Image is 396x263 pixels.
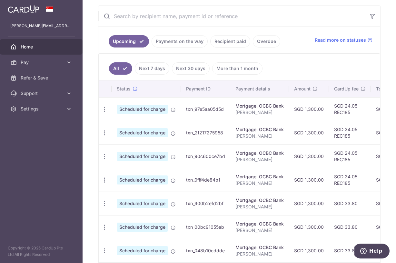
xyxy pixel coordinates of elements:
[21,106,63,112] span: Settings
[235,180,284,186] p: [PERSON_NAME]
[181,80,230,97] th: Payment ID
[235,133,284,139] p: [PERSON_NAME]
[235,251,284,257] p: [PERSON_NAME]
[235,109,284,116] p: [PERSON_NAME]
[235,197,284,204] div: Mortgage. OCBC Bank
[289,97,329,121] td: SGD 1,300.00
[181,97,230,121] td: txn_97e5aa05d5d
[172,62,210,75] a: Next 30 days
[117,128,168,137] span: Scheduled for charge
[212,62,262,75] a: More than 1 month
[181,144,230,168] td: txn_90c600ce7bd
[329,168,371,192] td: SGD 24.05 REC185
[181,239,230,262] td: txn_048b10cddde
[135,62,169,75] a: Next 7 days
[235,103,284,109] div: Mortgage. OCBC Bank
[181,168,230,192] td: txn_0fff4de84b1
[329,97,371,121] td: SGD 24.05 REC185
[289,168,329,192] td: SGD 1,300.00
[117,86,131,92] span: Status
[21,75,63,81] span: Refer & Save
[109,35,149,47] a: Upcoming
[294,86,311,92] span: Amount
[235,126,284,133] div: Mortgage. OCBC Bank
[210,35,250,47] a: Recipient paid
[117,152,168,161] span: Scheduled for charge
[181,215,230,239] td: txn_00bc91055ab
[289,144,329,168] td: SGD 1,300.00
[334,86,359,92] span: CardUp fee
[329,192,371,215] td: SGD 33.80
[235,156,284,163] p: [PERSON_NAME]
[289,192,329,215] td: SGD 1,300.00
[98,6,365,26] input: Search by recipient name, payment id or reference
[235,150,284,156] div: Mortgage. OCBC Bank
[329,144,371,168] td: SGD 24.05 REC185
[235,204,284,210] p: [PERSON_NAME]
[315,37,366,43] span: Read more on statuses
[289,121,329,144] td: SGD 1,300.00
[117,246,168,255] span: Scheduled for charge
[235,174,284,180] div: Mortgage. OCBC Bank
[109,62,132,75] a: All
[10,23,72,29] p: [PERSON_NAME][EMAIL_ADDRESS][DOMAIN_NAME]
[152,35,208,47] a: Payments on the way
[289,239,329,262] td: SGD 1,300.00
[235,244,284,251] div: Mortgage. OCBC Bank
[117,199,168,208] span: Scheduled for charge
[235,227,284,234] p: [PERSON_NAME]
[235,221,284,227] div: Mortgage. OCBC Bank
[117,175,168,184] span: Scheduled for charge
[181,121,230,144] td: txn_2f217275958
[354,244,390,260] iframe: Opens a widget where you can find more information
[230,80,289,97] th: Payment details
[181,192,230,215] td: txn_900b2efd2bf
[21,59,63,66] span: Pay
[329,121,371,144] td: SGD 24.05 REC185
[315,37,372,43] a: Read more on statuses
[117,223,168,232] span: Scheduled for charge
[329,239,371,262] td: SGD 33.80
[8,5,39,13] img: CardUp
[117,105,168,114] span: Scheduled for charge
[21,44,63,50] span: Home
[253,35,280,47] a: Overdue
[289,215,329,239] td: SGD 1,300.00
[329,215,371,239] td: SGD 33.80
[21,90,63,97] span: Support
